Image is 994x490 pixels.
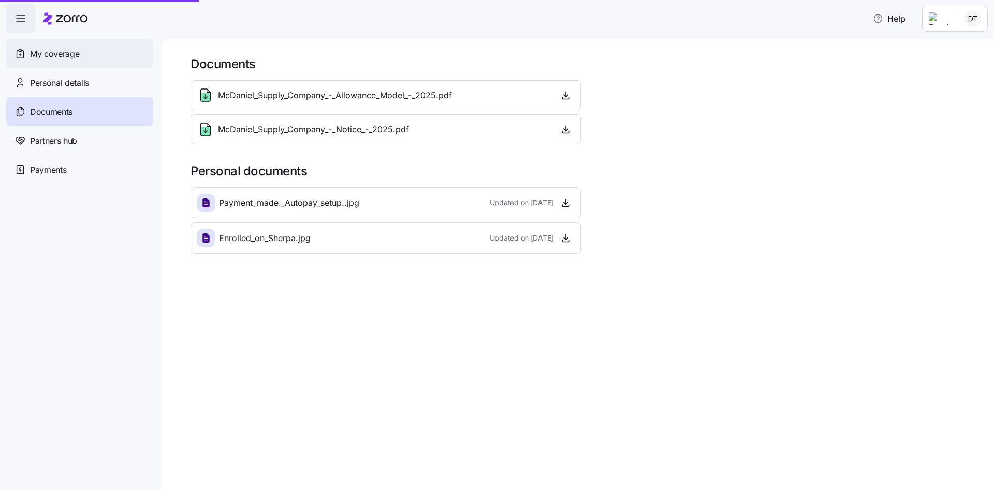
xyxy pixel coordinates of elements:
[873,12,905,25] span: Help
[865,8,914,29] button: Help
[191,163,980,179] h1: Personal documents
[6,155,153,184] a: Payments
[30,164,66,176] span: Payments
[218,123,409,136] span: McDaniel_Supply_Company_-_Notice_-_2025.pdf
[6,126,153,155] a: Partners hub
[6,97,153,126] a: Documents
[30,48,79,61] span: My coverage
[30,135,77,147] span: Partners hub
[219,197,359,210] span: Payment_made._Autopay_setup..jpg
[490,233,553,243] span: Updated on [DATE]
[30,106,72,118] span: Documents
[219,232,311,245] span: Enrolled_on_Sherpa.jpg
[218,89,452,102] span: McDaniel_Supply_Company_-_Allowance_Model_-_2025.pdf
[929,12,949,25] img: Employer logo
[964,10,981,27] img: 7134db69168271d48b99547fb5bf5905
[6,68,153,97] a: Personal details
[490,198,553,208] span: Updated on [DATE]
[6,39,153,68] a: My coverage
[30,77,89,90] span: Personal details
[191,56,980,72] h1: Documents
